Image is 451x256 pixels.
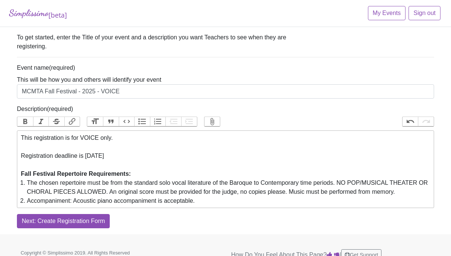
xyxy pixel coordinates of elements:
[17,105,47,114] label: Description
[87,117,103,127] button: Heading
[204,117,220,127] button: Attach Files
[17,84,434,99] input: e.g. 2018 Sonatina Festival
[48,117,64,127] button: Strikethrough
[27,196,430,205] li: Accompaniment: Acoustic piano accompaniment is acceptable.
[103,117,119,127] button: Quote
[17,63,49,72] label: Event name
[368,6,406,20] a: My Events
[17,33,291,51] div: To get started, enter the Title of your event and a description you want Teachers to see when the...
[17,130,434,208] trix-editor: Description
[21,171,131,177] strong: Fall Festival Repertoire Requirements:
[119,117,135,127] button: Code
[17,214,110,228] input: Next: Create Registration Form
[64,117,80,127] button: Link
[409,6,440,20] a: Sign out
[21,133,430,178] div: This registration is for VOICE only. Registration deadline is [DATE]
[165,117,181,127] button: Decrease Level
[33,117,49,127] button: Italic
[17,105,434,208] div: (required)
[181,117,197,127] button: Increase Level
[17,63,434,99] div: (required) This will be how you and others will identify your event
[150,117,166,127] button: Numbers
[9,6,67,21] a: Simplissimo[beta]
[403,117,418,127] button: Undo
[134,117,150,127] button: Bullets
[48,10,67,19] sub: [beta]
[418,117,434,127] button: Redo
[27,178,430,196] li: The chosen repertoire must be from the standard solo vocal literature of the Baroque to Contempor...
[17,117,33,127] button: Bold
